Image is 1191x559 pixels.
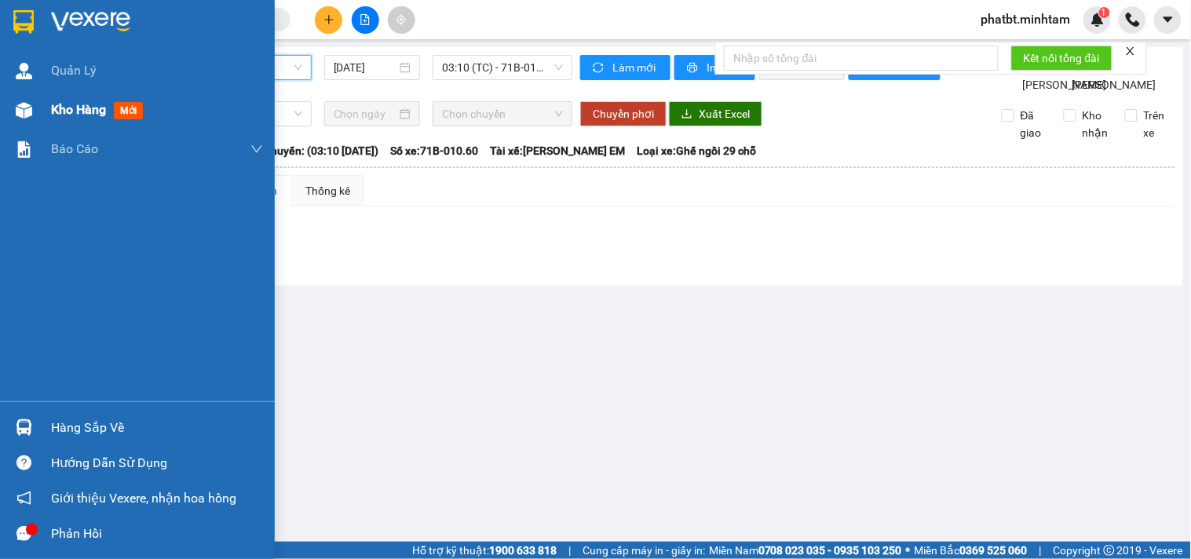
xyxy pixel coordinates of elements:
div: Hàng sắp về [51,416,263,440]
button: downloadXuất Excel [669,101,762,126]
span: Tài xế: [PERSON_NAME] EM [490,142,625,159]
span: Trên xe [1138,107,1175,141]
span: ⚪️ [906,547,911,554]
span: Quản Lý [51,60,97,80]
span: Số xe: 71B-010.60 [390,142,478,159]
span: 1 [1101,7,1107,18]
span: Đã giao [1014,107,1052,141]
span: message [16,526,31,541]
span: Giới thiệu Vexere, nhận hoa hồng [51,488,236,508]
div: Hướng dẫn sử dụng [51,451,263,475]
img: icon-new-feature [1091,13,1105,27]
button: syncLàm mới [580,55,670,80]
span: printer [687,62,700,75]
span: Miền Nam [709,542,902,559]
sup: 1 [1099,7,1110,18]
img: warehouse-icon [16,63,32,79]
span: In phơi [707,59,743,76]
input: Chọn ngày [334,105,397,122]
span: close [1125,46,1136,57]
img: phone-icon [1126,13,1140,27]
img: warehouse-icon [16,419,32,436]
span: phatbt.minhtam [969,9,1083,29]
span: aim [396,14,407,25]
span: Hỗ trợ kỹ thuật: [412,542,557,559]
span: Kho hàng [51,102,106,117]
img: logo-vxr [13,10,34,34]
span: down [250,143,263,155]
img: solution-icon [16,141,32,158]
span: | [1039,542,1042,559]
span: caret-down [1161,13,1175,27]
button: printerIn phơi [674,55,755,80]
div: Phản hồi [51,522,263,546]
button: Kết nối tổng đài [1011,46,1112,71]
strong: 1900 633 818 [489,544,557,557]
span: | [568,542,571,559]
span: Miền Bắc [915,542,1028,559]
input: Nhập số tổng đài [724,46,999,71]
span: Cung cấp máy in - giấy in: [583,542,705,559]
span: Báo cáo [51,139,98,159]
img: warehouse-icon [16,102,32,119]
span: 03:10 (TC) - 71B-010.60 [442,56,563,79]
span: mới [114,102,143,119]
span: plus [323,14,334,25]
strong: 0708 023 035 - 0935 103 250 [758,544,902,557]
button: file-add [352,6,379,34]
span: Chọn chuyến [442,102,563,126]
span: file-add [360,14,371,25]
input: 15/09/2025 [334,59,397,76]
div: Thống kê [305,182,350,199]
strong: 0369 525 060 [960,544,1028,557]
span: notification [16,491,31,506]
span: sync [593,62,606,75]
span: question-circle [16,455,31,470]
span: Làm mới [612,59,658,76]
button: caret-down [1154,6,1182,34]
button: Chuyển phơi [580,101,667,126]
button: plus [315,6,342,34]
span: Loại xe: Ghế ngồi 29 chỗ [637,142,756,159]
span: Kho nhận [1076,107,1115,141]
span: Kết nối tổng đài [1024,49,1100,67]
span: copyright [1104,545,1115,556]
span: Chuyến: (03:10 [DATE]) [264,142,378,159]
button: aim [388,6,415,34]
